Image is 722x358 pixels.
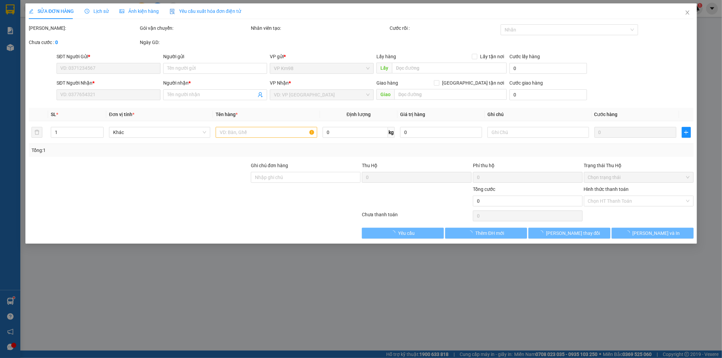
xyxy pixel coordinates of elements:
[684,10,690,15] span: close
[140,39,249,46] div: Ngày GD:
[163,53,267,60] div: Người gửi
[57,53,160,60] div: SĐT Người Gửi
[439,79,507,87] span: [GEOGRAPHIC_DATA] tận nơi
[584,186,629,192] label: Hình thức thanh toán
[85,8,109,14] span: Lịch sử
[362,228,444,239] button: Yêu cầu
[528,228,610,239] button: [PERSON_NAME] thay đổi
[509,63,587,74] input: Cước lấy hàng
[51,112,56,117] span: SL
[678,3,697,22] button: Close
[140,24,249,32] div: Gói vận chuyển:
[445,228,527,239] button: Thêm ĐH mới
[376,89,394,100] span: Giao
[31,127,42,138] button: delete
[119,9,124,14] span: picture
[509,89,587,100] input: Cước giao hàng
[584,162,693,169] div: Trạng thái Thu Hộ
[391,230,398,235] span: loading
[473,162,582,172] div: Phí thu hộ
[477,53,507,60] span: Lấy tận nơi
[251,172,360,183] input: Ghi chú đơn hàng
[170,8,241,14] span: Yêu cầu xuất hóa đơn điện tử
[388,127,395,138] span: kg
[31,147,279,154] div: Tổng: 1
[389,24,499,32] div: Cước rồi :
[588,172,689,182] span: Chọn trạng thái
[85,9,89,14] span: clock-circle
[475,229,504,237] span: Thêm ĐH mới
[400,112,425,117] span: Giá trị hàng
[109,112,134,117] span: Đơn vị tính
[29,39,138,46] div: Chưa cước :
[216,127,317,138] input: VD: Bàn, Ghế
[270,80,289,86] span: VP Nhận
[270,53,374,60] div: VP gửi
[487,127,589,138] input: Ghi Chú
[258,92,263,97] span: user-add
[611,228,693,239] button: [PERSON_NAME] và In
[251,24,388,32] div: Nhân viên tạo:
[468,230,475,235] span: loading
[376,54,396,59] span: Lấy hàng
[163,79,267,87] div: Người nhận
[29,9,34,14] span: edit
[119,8,159,14] span: Ảnh kiện hàng
[682,130,690,135] span: plus
[376,80,398,86] span: Giao hàng
[362,163,377,168] span: Thu Hộ
[394,89,507,100] input: Dọc đường
[625,230,632,235] span: loading
[594,127,676,138] input: 0
[251,163,288,168] label: Ghi chú đơn hàng
[594,112,617,117] span: Cước hàng
[392,63,507,73] input: Dọc đường
[485,108,591,121] th: Ghi chú
[546,229,600,237] span: [PERSON_NAME] thay đổi
[632,229,680,237] span: [PERSON_NAME] và In
[274,63,370,73] span: VP Km98
[398,229,415,237] span: Yêu cầu
[539,230,546,235] span: loading
[57,79,160,87] div: SĐT Người Nhận
[681,127,691,138] button: plus
[29,8,74,14] span: SỬA ĐƠN HÀNG
[113,127,206,137] span: Khác
[216,112,238,117] span: Tên hàng
[509,54,540,59] label: Cước lấy hàng
[376,63,392,73] span: Lấy
[473,186,495,192] span: Tổng cước
[55,40,58,45] b: 0
[347,112,371,117] span: Định lượng
[170,9,175,14] img: icon
[361,211,472,223] div: Chưa thanh toán
[29,24,138,32] div: [PERSON_NAME]:
[509,80,543,86] label: Cước giao hàng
